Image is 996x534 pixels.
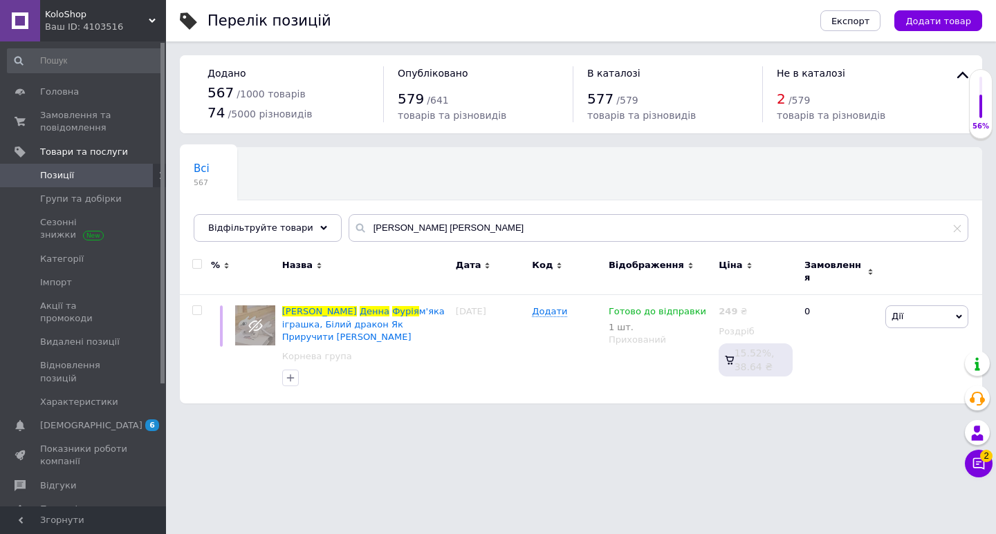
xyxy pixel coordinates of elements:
div: ₴ [719,305,747,318]
span: Назва [282,259,313,271]
span: Характеристики [40,396,118,408]
span: [DEMOGRAPHIC_DATA] [40,419,142,432]
span: Експорт [831,16,870,26]
span: товарів та різновидів [587,110,696,121]
span: Акції та промокоди [40,300,128,325]
span: Дії [892,311,903,321]
button: Додати товар [894,10,982,31]
span: Покупці [40,503,77,515]
span: Додати товар [905,16,971,26]
span: / 1000 товарів [237,88,305,99]
span: Відфільтруйте товари [208,222,313,233]
span: Готово до відправки [609,306,706,321]
img: Беззубик Дневная Фурия мягкая игрушка, Белый дракон Как Приручить Дракона [235,305,275,345]
span: / 5000 різновидів [228,108,313,120]
input: Пошук [7,48,163,73]
span: товарів та різновидів [777,110,885,121]
span: Імпорт [40,276,72,289]
span: Показники роботи компанії [40,443,128,468]
span: Всі [194,162,210,175]
span: 2 [980,448,993,460]
div: 1 шт. [609,322,706,332]
span: В каталозі [587,68,640,79]
span: Позиції [40,169,74,182]
div: 0 [796,295,882,403]
div: Ваш ID: 4103516 [45,21,166,33]
span: Дата [456,259,481,271]
span: 6 [145,419,159,431]
span: Код [532,259,553,271]
span: Видалені позиції [40,336,120,348]
span: 567 [194,178,210,188]
div: 56% [970,122,992,131]
span: 74 [207,104,225,121]
a: Корнева група [282,350,352,363]
div: Перелік позицій [207,14,331,28]
span: Додано [207,68,246,79]
b: 249 [719,306,737,316]
span: Відновлення позицій [40,359,128,384]
span: м'яка іграшка, Білий дракон Як Приручити [PERSON_NAME] [282,306,445,341]
div: Роздріб [719,325,793,338]
div: [DATE] [452,295,529,403]
span: Відгуки [40,479,76,492]
span: 15.52%, 38.64 ₴ [735,347,775,372]
div: Прихований [609,334,712,346]
span: товарів та різновидів [398,110,506,121]
span: Ціна [719,259,742,271]
span: Групи та добірки [40,193,122,205]
span: Замовлення [804,259,864,284]
span: Відображення [609,259,684,271]
span: 579 [398,90,424,107]
span: % [211,259,220,271]
span: Товари та послуги [40,146,128,158]
span: Категорії [40,253,84,265]
span: Денна [360,306,389,316]
span: / 579 [616,95,638,106]
span: Замовлення та повідомлення [40,109,128,134]
span: Опубліковано [398,68,468,79]
span: 567 [207,84,234,101]
a: [PERSON_NAME]ДеннаФуріям'яка іграшка, Білий дракон Як Приручити [PERSON_NAME] [282,306,445,341]
span: Сезонні знижки [40,216,128,241]
button: Чат з покупцем2 [965,450,993,477]
button: Експорт [820,10,881,31]
span: Не в каталозі [777,68,845,79]
span: Фурія [392,306,419,316]
span: Додати [532,306,567,317]
span: Головна [40,86,79,98]
span: [PERSON_NAME] [282,306,357,316]
span: / 579 [788,95,810,106]
span: / 641 [427,95,448,106]
span: KoloShop [45,8,149,21]
span: 577 [587,90,614,107]
input: Пошук по назві позиції, артикулу і пошуковим запитам [349,214,968,242]
span: 2 [777,90,786,107]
